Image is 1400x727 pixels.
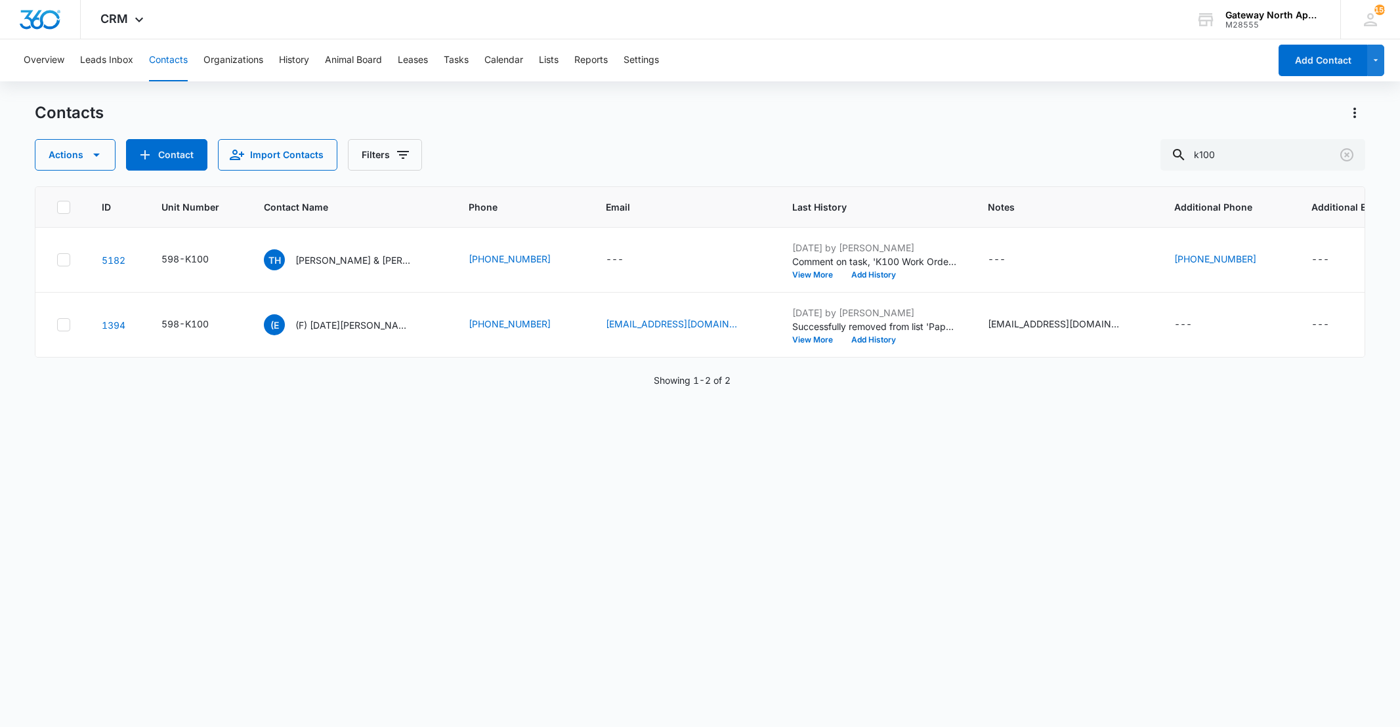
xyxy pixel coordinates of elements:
div: Additional Phone - (970) 405-8106 - Select to Edit Field [1174,252,1280,268]
div: Email - - Select to Edit Field [606,252,647,268]
a: Navigate to contact details page for (F) Easter Hannis & Valerie Hahn [102,320,125,331]
div: Phone - (720) 261-0599 - Select to Edit Field [469,252,574,268]
a: [PHONE_NUMBER] [1174,252,1256,266]
div: Additional Email - - Select to Edit Field [1311,252,1353,268]
span: Phone [469,200,555,214]
button: Leads Inbox [80,39,133,81]
button: Animal Board [325,39,382,81]
button: Actions [1344,102,1365,123]
button: Clear [1336,144,1357,165]
button: History [279,39,309,81]
a: [EMAIL_ADDRESS][DOMAIN_NAME] [606,317,737,331]
button: Add History [842,271,905,279]
span: Notes [988,200,1143,214]
div: [EMAIL_ADDRESS][DOMAIN_NAME] [988,317,1119,331]
div: --- [1311,317,1329,333]
span: Additional Phone [1174,200,1280,214]
div: account id [1225,20,1321,30]
p: Successfully removed from list 'Paper Notices'. [792,320,956,333]
div: --- [1311,252,1329,268]
a: [PHONE_NUMBER] [469,317,551,331]
p: [PERSON_NAME] & [PERSON_NAME] [295,253,414,267]
div: Notes - - Select to Edit Field [988,252,1029,268]
p: [DATE] by [PERSON_NAME] [792,306,956,320]
button: Add Contact [126,139,207,171]
button: Contacts [149,39,188,81]
button: Overview [24,39,64,81]
span: Last History [792,200,937,214]
p: [DATE] by [PERSON_NAME] [792,241,956,255]
span: TH [264,249,285,270]
div: Email - easter97@gmail.com - Select to Edit Field [606,317,761,333]
div: --- [606,252,624,268]
div: Unit Number - 598-K100 - Select to Edit Field [161,317,232,333]
a: Navigate to contact details page for Tessa Hefner & Tyler Ryan [102,255,125,266]
a: [PHONE_NUMBER] [469,252,551,266]
button: Import Contacts [218,139,337,171]
input: Search Contacts [1160,139,1365,171]
span: ID [102,200,111,214]
div: account name [1225,10,1321,20]
div: 598-K100 [161,252,209,266]
div: Additional Phone - - Select to Edit Field [1174,317,1216,333]
button: Add History [842,336,905,344]
div: --- [1174,317,1192,333]
div: Notes - vhahn.maui@gmail.com - Select to Edit Field [988,317,1143,333]
button: View More [792,336,842,344]
button: Actions [35,139,116,171]
div: 598-K100 [161,317,209,331]
button: Tasks [444,39,469,81]
p: Comment on task, 'K100 Work Order' "the gfi is still holding so all should be good" [792,255,956,268]
div: Phone - (303) 667-0025 - Select to Edit Field [469,317,574,333]
span: CRM [100,12,128,26]
span: Contact Name [264,200,418,214]
div: Contact Name - (F) Easter Hannis & Valerie Hahn - Select to Edit Field [264,314,437,335]
div: Additional Email - - Select to Edit Field [1311,317,1353,333]
p: (F) [DATE][PERSON_NAME] & [PERSON_NAME] [295,318,414,332]
button: View More [792,271,842,279]
div: Contact Name - Tessa Hefner & Tyler Ryan - Select to Edit Field [264,249,437,270]
span: Email [606,200,742,214]
span: (E [264,314,285,335]
h1: Contacts [35,103,104,123]
span: Unit Number [161,200,232,214]
div: --- [988,252,1006,268]
button: Add Contact [1279,45,1367,76]
span: 155 [1374,5,1385,15]
div: notifications count [1374,5,1385,15]
button: Reports [574,39,608,81]
button: Leases [398,39,428,81]
span: Additional Email [1311,200,1385,214]
button: Settings [624,39,659,81]
p: Showing 1-2 of 2 [654,373,731,387]
button: Filters [348,139,422,171]
div: Unit Number - 598-K100 - Select to Edit Field [161,252,232,268]
button: Lists [539,39,559,81]
button: Calendar [484,39,523,81]
button: Organizations [203,39,263,81]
